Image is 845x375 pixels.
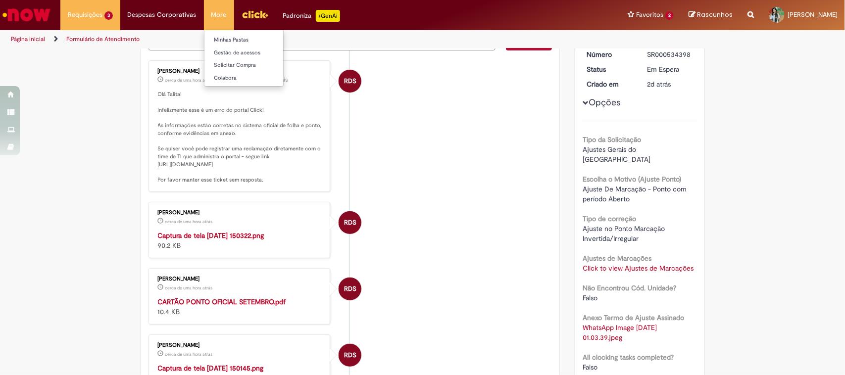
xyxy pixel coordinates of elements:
div: Raquel De Souza [339,211,361,234]
p: Olá Talita! Infelizmente esse é um erro do portal Click! As informações estão corretas no sistema... [158,91,323,184]
a: Gestão de acessos [204,47,313,58]
span: 2 [665,11,674,20]
span: RDS [344,69,356,93]
div: Raquel De Souza [339,70,361,93]
span: 3 [104,11,113,20]
b: All clocking tasks completed? [583,353,674,362]
span: cerca de uma hora atrás [165,351,213,357]
div: SR000534398 [647,49,694,59]
span: More [211,10,227,20]
a: Minhas Pastas [204,35,313,46]
div: [PERSON_NAME] [158,342,323,348]
a: Captura de tela [DATE] 150145.png [158,364,264,373]
div: 26/08/2025 16:51:26 [647,79,694,89]
time: 26/08/2025 16:51:26 [647,80,671,89]
time: 28/08/2025 15:05:47 [165,77,213,83]
a: Click to view Ajustes de Marcações [583,264,694,273]
a: Colabora [204,73,313,84]
div: 10.4 KB [158,297,323,317]
a: Download de WhatsApp Image 2025-08-19 at 01.03.39.jpeg [583,323,659,342]
b: Ajustes de Marcações [583,254,651,263]
time: 28/08/2025 15:02:15 [165,351,213,357]
b: Tipo da Solicitação [583,135,641,144]
img: click_logo_yellow_360x200.png [242,7,268,22]
span: Favoritos [636,10,663,20]
div: Em Espera [647,64,694,74]
a: CARTÃO PONTO OFICIAL SETEMBRO.pdf [158,297,286,306]
span: cerca de uma hora atrás [165,219,213,225]
span: RDS [344,211,356,234]
b: Escolha o Motivo (Ajuste Ponto) [583,175,681,184]
span: 2d atrás [647,80,671,89]
dt: Status [579,64,640,74]
span: Despesas Corporativas [128,10,197,20]
span: [PERSON_NAME] [788,10,838,19]
div: Padroniza [283,10,340,22]
div: [PERSON_NAME] [158,68,323,74]
b: Tipo de correção [583,214,636,223]
div: 90.2 KB [158,231,323,250]
ul: Trilhas de página [7,30,556,48]
span: Rascunhos [697,10,733,19]
span: RDS [344,343,356,367]
time: 28/08/2025 15:02:41 [165,285,213,291]
a: Rascunhos [689,10,733,20]
span: RDS [344,277,356,301]
span: Ajustes Gerais do [GEOGRAPHIC_DATA] [583,145,650,164]
span: Requisições [68,10,102,20]
b: Não Encontrou Cód. Unidade? [583,283,676,292]
span: Ajuste no Ponto Marcação Invertida/Irregular [583,224,667,243]
a: Página inicial [11,35,45,43]
a: Formulário de Atendimento [66,35,140,43]
ul: More [204,30,284,87]
span: cerca de uma hora atrás [165,285,213,291]
p: +GenAi [316,10,340,22]
div: Raquel De Souza [339,278,361,300]
div: [PERSON_NAME] [158,210,323,216]
time: 28/08/2025 15:03:57 [165,219,213,225]
div: Raquel De Souza [339,344,361,367]
span: Falso [583,363,597,372]
a: Captura de tela [DATE] 150322.png [158,231,264,240]
img: ServiceNow [1,5,52,25]
div: [PERSON_NAME] [158,276,323,282]
a: Solicitar Compra [204,60,313,71]
span: Ajuste De Marcação - Ponto com período Aberto [583,185,689,203]
dt: Criado em [579,79,640,89]
b: Anexo Termo de Ajuste Assinado [583,313,684,322]
dt: Número [579,49,640,59]
span: Falso [583,293,597,302]
span: cerca de uma hora atrás [165,77,213,83]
